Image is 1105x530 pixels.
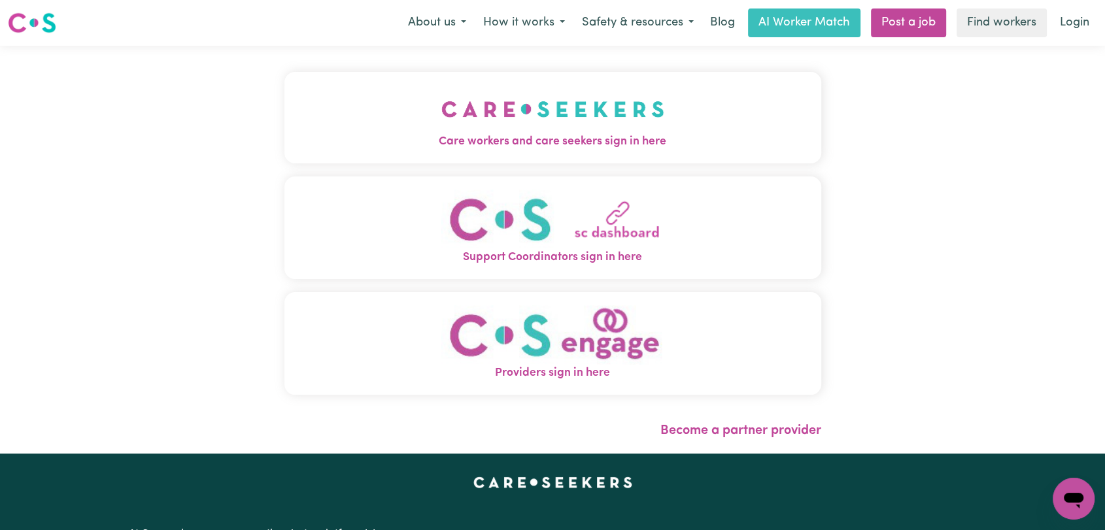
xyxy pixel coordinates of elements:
[702,8,743,37] a: Blog
[1053,478,1095,520] iframe: Button to launch messaging window
[573,9,702,37] button: Safety & resources
[399,9,475,37] button: About us
[284,72,821,163] button: Care workers and care seekers sign in here
[284,176,821,279] button: Support Coordinators sign in here
[1052,8,1097,37] a: Login
[284,133,821,150] span: Care workers and care seekers sign in here
[475,9,573,37] button: How it works
[957,8,1047,37] a: Find workers
[8,11,56,35] img: Careseekers logo
[660,424,821,437] a: Become a partner provider
[284,365,821,382] span: Providers sign in here
[871,8,946,37] a: Post a job
[473,477,632,488] a: Careseekers home page
[284,249,821,266] span: Support Coordinators sign in here
[748,8,860,37] a: AI Worker Match
[284,292,821,395] button: Providers sign in here
[8,8,56,38] a: Careseekers logo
